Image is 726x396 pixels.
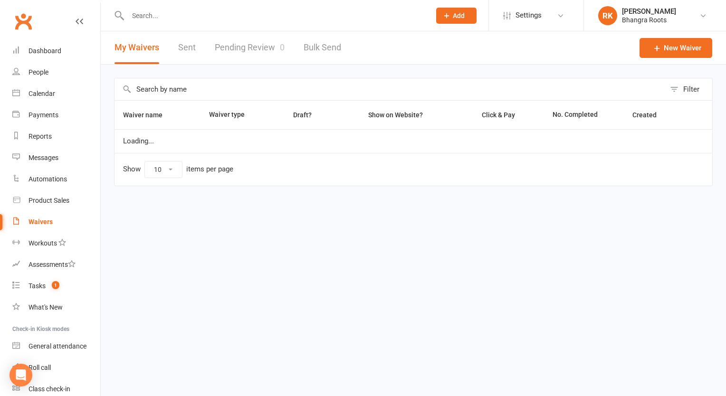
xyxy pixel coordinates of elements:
a: Clubworx [11,9,35,33]
a: Calendar [12,83,100,104]
div: People [29,68,48,76]
a: General attendance kiosk mode [12,336,100,357]
span: Draft? [293,111,312,119]
span: Created [632,111,667,119]
a: Dashboard [12,40,100,62]
a: Workouts [12,233,100,254]
div: Dashboard [29,47,61,55]
span: 1 [52,281,59,289]
span: 0 [280,42,285,52]
div: Automations [29,175,67,183]
button: Show on Website? [360,109,433,121]
span: Settings [516,5,542,26]
div: Product Sales [29,197,69,204]
div: Calendar [29,90,55,97]
input: Search... [125,9,424,22]
a: Reports [12,126,100,147]
div: items per page [186,165,233,173]
th: Waiver type [201,101,268,129]
button: Add [436,8,477,24]
a: What's New [12,297,100,318]
div: Waivers [29,218,53,226]
a: New Waiver [640,38,712,58]
div: Workouts [29,239,57,247]
th: No. Completed [544,101,624,129]
input: Search by name [115,78,665,100]
a: Pending Review0 [215,31,285,64]
div: [PERSON_NAME] [622,7,676,16]
a: Product Sales [12,190,100,211]
div: Payments [29,111,58,119]
div: Filter [683,84,699,95]
button: Waiver name [123,109,173,121]
a: Messages [12,147,100,169]
button: Created [632,109,667,121]
div: Bhangra Roots [622,16,676,24]
div: Roll call [29,364,51,371]
a: Tasks 1 [12,275,100,297]
div: Tasks [29,282,46,290]
a: Sent [178,31,196,64]
button: Draft? [285,109,322,121]
span: Add [453,12,465,19]
a: Assessments [12,254,100,275]
a: People [12,62,100,83]
div: Open Intercom Messenger [10,364,32,387]
a: Waivers [12,211,100,233]
div: Class check-in [29,385,70,393]
td: Loading... [115,129,712,153]
div: Reports [29,132,52,140]
button: Filter [665,78,712,100]
a: Roll call [12,357,100,378]
div: Show [123,161,233,178]
div: RK [598,6,617,25]
div: General attendance [29,342,86,350]
div: Assessments [29,261,76,268]
div: What's New [29,303,63,311]
span: Show on Website? [368,111,423,119]
span: Waiver name [123,111,173,119]
div: Messages [29,154,58,161]
button: My Waivers [115,31,159,64]
a: Payments [12,104,100,126]
a: Bulk Send [304,31,341,64]
span: Click & Pay [482,111,515,119]
button: Click & Pay [473,109,525,121]
a: Automations [12,169,100,190]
